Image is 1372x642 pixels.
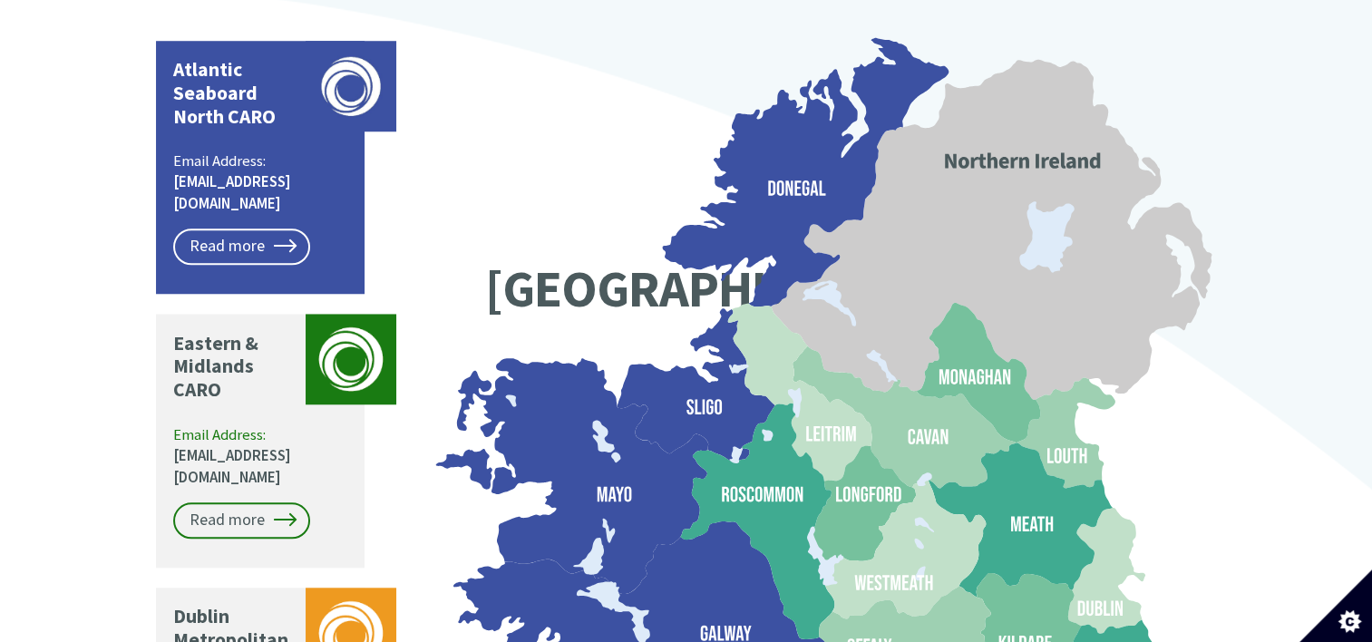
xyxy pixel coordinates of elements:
a: Read more [173,502,310,539]
text: [GEOGRAPHIC_DATA] [484,256,949,321]
a: [EMAIL_ADDRESS][DOMAIN_NAME] [173,445,291,487]
button: Set cookie preferences [1299,569,1372,642]
p: Eastern & Midlands CARO [173,332,297,403]
a: Read more [173,229,310,265]
p: Email Address: [173,151,350,215]
p: Atlantic Seaboard North CARO [173,58,297,129]
p: Email Address: [173,424,350,489]
a: [EMAIL_ADDRESS][DOMAIN_NAME] [173,171,291,213]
